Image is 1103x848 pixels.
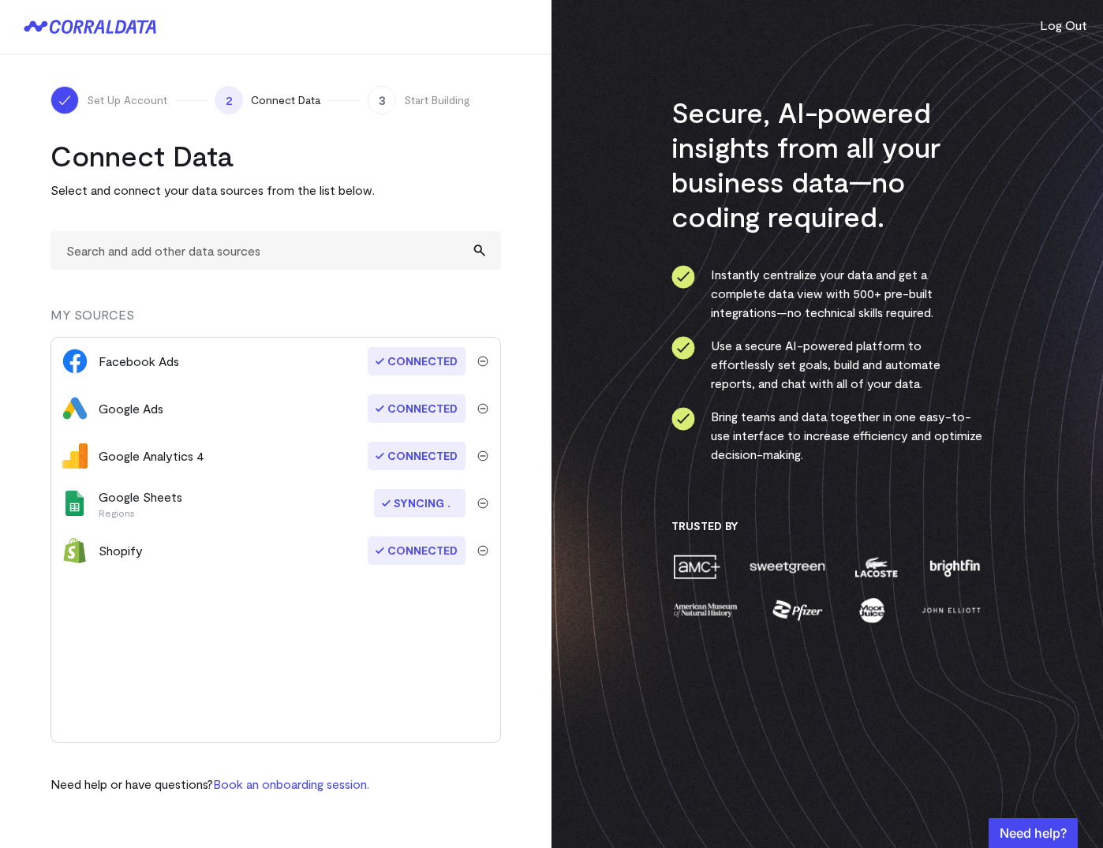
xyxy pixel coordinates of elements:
[87,92,167,108] span: Set Up Account
[368,347,466,375] span: Connected
[671,265,695,289] img: ico-check-circle-4b19435c.svg
[99,399,163,418] div: Google Ads
[671,407,695,431] img: ico-check-circle-4b19435c.svg
[368,86,396,114] span: 3
[477,450,488,461] img: trash-40e54a27.svg
[671,519,983,533] h3: Trusted By
[368,394,466,423] span: Connected
[671,336,983,393] li: Use a secure AI-powered platform to effortlessly set goals, build and automate reports, and chat ...
[99,352,179,371] div: Facebook Ads
[50,231,501,270] input: Search and add other data sources
[477,545,488,556] img: trash-40e54a27.svg
[99,506,182,519] p: Regions
[99,541,143,560] div: Shopify
[368,442,466,470] span: Connected
[50,775,369,794] p: Need help or have questions?
[62,491,88,516] img: google_sheets-5a4bad8e.svg
[50,305,501,337] div: MY SOURCES
[856,596,888,624] img: moon-juice-c312e729.png
[671,407,983,464] li: Bring teams and data together in one easy-to-use interface to increase efficiency and optimize de...
[671,95,983,233] h3: Secure, AI-powered insights from all your business data—no coding required.
[62,396,88,421] img: google_ads-c8121f33.png
[853,553,899,581] img: lacoste-7a6b0538.png
[477,403,488,414] img: trash-40e54a27.svg
[671,265,983,322] li: Instantly centralize your data and get a complete data view with 500+ pre-built integrations—no t...
[919,596,983,624] img: john-elliott-25751c40.png
[215,86,243,114] span: 2
[1040,16,1087,35] button: Log Out
[99,446,204,465] div: Google Analytics 4
[62,349,88,374] img: facebook_ads-56946ca1.svg
[251,92,320,108] span: Connect Data
[50,138,501,173] h2: Connect Data
[62,538,88,563] img: shopify-673fa4e3.svg
[404,92,470,108] span: Start Building
[50,181,501,200] p: Select and connect your data sources from the list below.
[671,336,695,360] img: ico-check-circle-4b19435c.svg
[771,596,825,624] img: pfizer-e137f5fc.png
[213,776,369,791] a: Book an onboarding session.
[477,498,488,509] img: trash-40e54a27.svg
[57,92,73,108] img: ico-check-white-5ff98cb1.svg
[671,596,739,624] img: amnh-5afada46.png
[477,356,488,367] img: trash-40e54a27.svg
[926,553,983,581] img: brightfin-a251e171.png
[748,553,827,581] img: sweetgreen-1d1fb32c.png
[99,488,182,519] div: Google Sheets
[62,443,88,469] img: google_analytics_4-4ee20295.svg
[671,553,722,581] img: amc-0b11a8f1.png
[368,536,466,565] span: Connected
[374,489,466,517] span: Syncing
